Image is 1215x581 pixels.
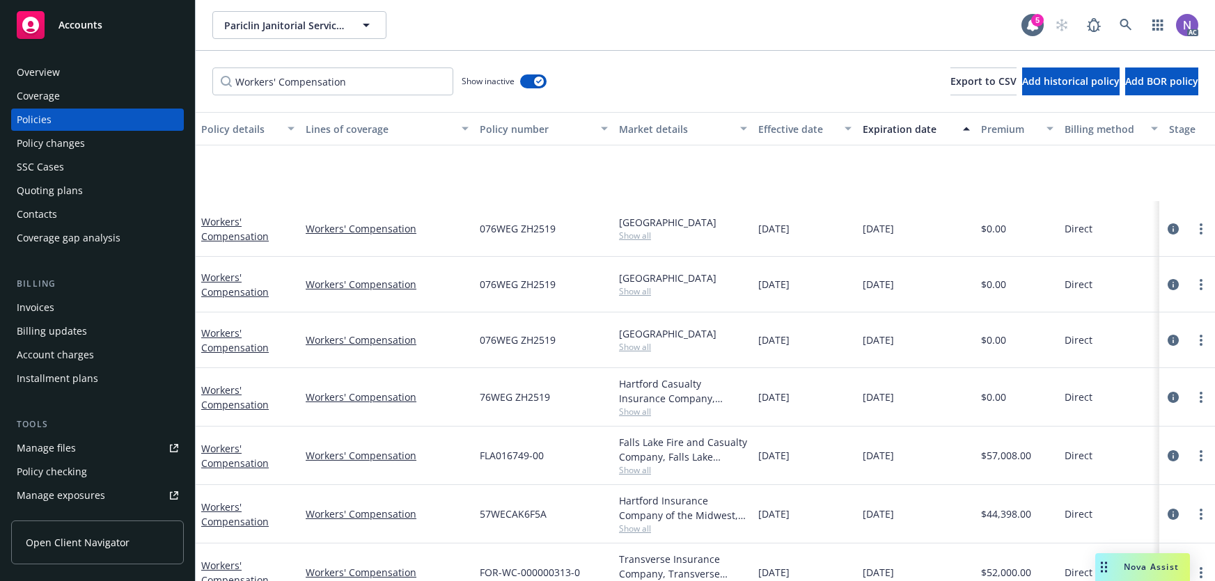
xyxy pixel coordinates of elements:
span: Show all [619,406,747,417]
a: Quoting plans [11,180,184,202]
a: Workers' Compensation [306,277,469,292]
div: Policies [17,109,52,131]
div: Coverage [17,85,60,107]
a: Search [1112,11,1140,39]
div: Installment plans [17,367,98,390]
div: [GEOGRAPHIC_DATA] [619,271,747,285]
div: Quoting plans [17,180,83,202]
a: Workers' Compensation [306,221,469,236]
span: 076WEG ZH2519 [480,333,556,347]
div: Hartford Casualty Insurance Company, Hartford Insurance Group [619,376,747,406]
span: Direct [1065,507,1092,521]
div: Premium [981,122,1038,136]
a: more [1193,506,1209,523]
span: $44,398.00 [981,507,1031,521]
span: $0.00 [981,333,1006,347]
span: 076WEG ZH2519 [480,277,556,292]
span: 76WEG ZH2519 [480,390,550,404]
a: more [1193,276,1209,293]
a: Manage exposures [11,484,184,507]
button: Add historical policy [1022,67,1120,95]
span: Show all [619,230,747,241]
div: SSC Cases [17,156,64,178]
a: Coverage gap analysis [11,227,184,249]
span: Direct [1065,565,1092,580]
a: Manage files [11,437,184,459]
div: Contacts [17,203,57,225]
div: Invoices [17,296,54,319]
div: Expiration date [863,122,955,136]
span: [DATE] [863,448,894,463]
span: Add BOR policy [1125,74,1198,88]
div: Falls Lake Fire and Casualty Company, Falls Lake Insurance Companies, Atlas General Insurance Ser... [619,435,747,464]
a: Workers' Compensation [201,500,269,528]
a: Workers' Compensation [306,390,469,404]
span: [DATE] [863,390,894,404]
a: Accounts [11,6,184,45]
span: Export to CSV [950,74,1017,88]
a: Policies [11,109,184,131]
span: Direct [1065,390,1092,404]
span: [DATE] [863,507,894,521]
span: Nova Assist [1124,561,1179,573]
a: circleInformation [1165,332,1182,349]
span: [DATE] [758,221,790,236]
span: Show all [619,285,747,297]
button: Export to CSV [950,67,1017,95]
span: Direct [1065,221,1092,236]
span: $52,000.00 [981,565,1031,580]
div: [GEOGRAPHIC_DATA] [619,215,747,230]
span: [DATE] [863,565,894,580]
img: photo [1176,14,1198,36]
button: Lines of coverage [300,112,474,145]
span: Direct [1065,333,1092,347]
span: Open Client Navigator [26,535,130,550]
span: Direct [1065,277,1092,292]
a: Workers' Compensation [201,383,269,411]
a: SSC Cases [11,156,184,178]
div: Hartford Insurance Company of the Midwest, Hartford Insurance Group [619,493,747,523]
div: Billing method [1065,122,1143,136]
span: [DATE] [758,507,790,521]
span: [DATE] [758,448,790,463]
div: Tools [11,417,184,431]
span: Show all [619,464,747,476]
div: [GEOGRAPHIC_DATA] [619,326,747,341]
span: [DATE] [758,390,790,404]
a: circleInformation [1165,389,1182,406]
span: $57,008.00 [981,448,1031,463]
a: more [1193,564,1209,581]
a: Coverage [11,85,184,107]
a: Workers' Compensation [306,333,469,347]
a: Switch app [1144,11,1172,39]
div: Coverage gap analysis [17,227,120,249]
button: Policy number [474,112,613,145]
button: Effective date [753,112,857,145]
input: Filter by keyword... [212,67,453,95]
a: more [1193,447,1209,464]
div: Billing [11,277,184,291]
span: Pariclin Janitorial Services, Inc. [224,18,345,33]
a: Contacts [11,203,184,225]
span: FLA016749-00 [480,448,544,463]
a: Workers' Compensation [201,271,269,299]
span: $0.00 [981,390,1006,404]
span: Show all [619,341,747,353]
span: Show inactive [462,75,515,87]
span: [DATE] [758,565,790,580]
div: Account charges [17,344,94,366]
a: circleInformation [1165,506,1182,523]
span: [DATE] [863,333,894,347]
a: Workers' Compensation [306,565,469,580]
span: [DATE] [758,333,790,347]
button: Pariclin Janitorial Services, Inc. [212,11,386,39]
div: Effective date [758,122,836,136]
button: Expiration date [857,112,975,145]
a: Workers' Compensation [201,442,269,470]
div: Policy checking [17,461,87,483]
div: Policy details [201,122,279,136]
div: 5 [1031,14,1044,26]
a: Report a Bug [1080,11,1108,39]
span: Add historical policy [1022,74,1120,88]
